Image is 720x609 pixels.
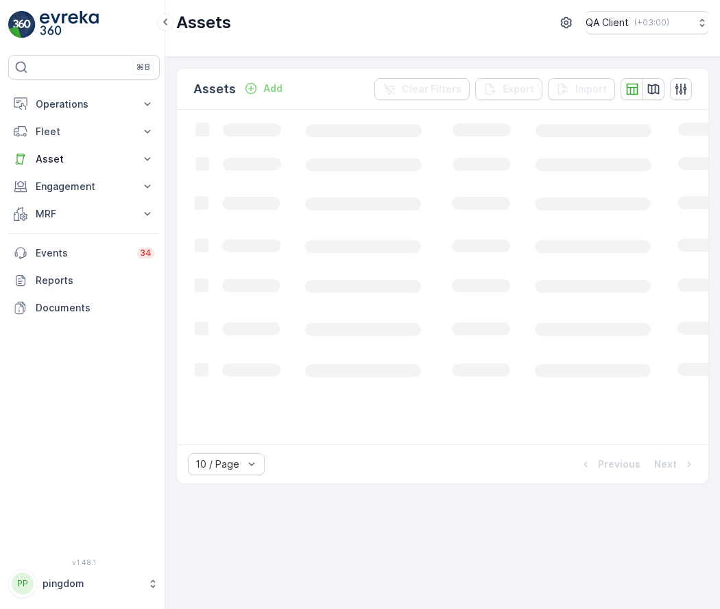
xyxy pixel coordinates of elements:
[136,62,150,73] p: ⌘B
[239,80,288,97] button: Add
[36,246,129,260] p: Events
[36,97,132,111] p: Operations
[8,267,160,294] a: Reports
[36,180,132,193] p: Engagement
[36,125,132,139] p: Fleet
[475,78,542,100] button: Export
[8,569,160,598] button: PPpingdom
[36,301,154,315] p: Documents
[8,558,160,566] span: v 1.48.1
[40,11,99,38] img: logo_light-DOdMpM7g.png
[402,82,461,96] p: Clear Filters
[654,457,677,471] p: Next
[577,456,642,473] button: Previous
[8,145,160,173] button: Asset
[263,82,283,95] p: Add
[653,456,697,473] button: Next
[36,207,132,221] p: MRF
[634,17,669,28] p: ( +03:00 )
[8,173,160,200] button: Engagement
[8,239,160,267] a: Events34
[36,274,154,287] p: Reports
[8,200,160,228] button: MRF
[36,152,132,166] p: Asset
[598,457,640,471] p: Previous
[12,573,34,595] div: PP
[548,78,615,100] button: Import
[586,16,629,29] p: QA Client
[193,80,236,99] p: Assets
[140,248,152,259] p: 34
[503,82,534,96] p: Export
[8,91,160,118] button: Operations
[586,11,709,34] button: QA Client(+03:00)
[8,294,160,322] a: Documents
[575,82,607,96] p: Import
[8,11,36,38] img: logo
[43,577,141,590] p: pingdom
[176,12,231,34] p: Assets
[374,78,470,100] button: Clear Filters
[8,118,160,145] button: Fleet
